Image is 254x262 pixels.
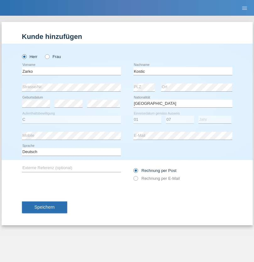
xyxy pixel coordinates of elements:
button: Speichern [22,201,67,213]
input: Frau [45,54,49,58]
input: Herr [22,54,26,58]
i: menu [241,5,248,11]
label: Rechnung per E-Mail [133,176,180,181]
h1: Kunde hinzufügen [22,33,232,40]
input: Rechnung per E-Mail [133,176,138,184]
input: Rechnung per Post [133,168,138,176]
label: Frau [45,54,61,59]
label: Rechnung per Post [133,168,176,173]
span: Speichern [35,205,55,210]
label: Herr [22,54,38,59]
a: menu [238,6,251,10]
